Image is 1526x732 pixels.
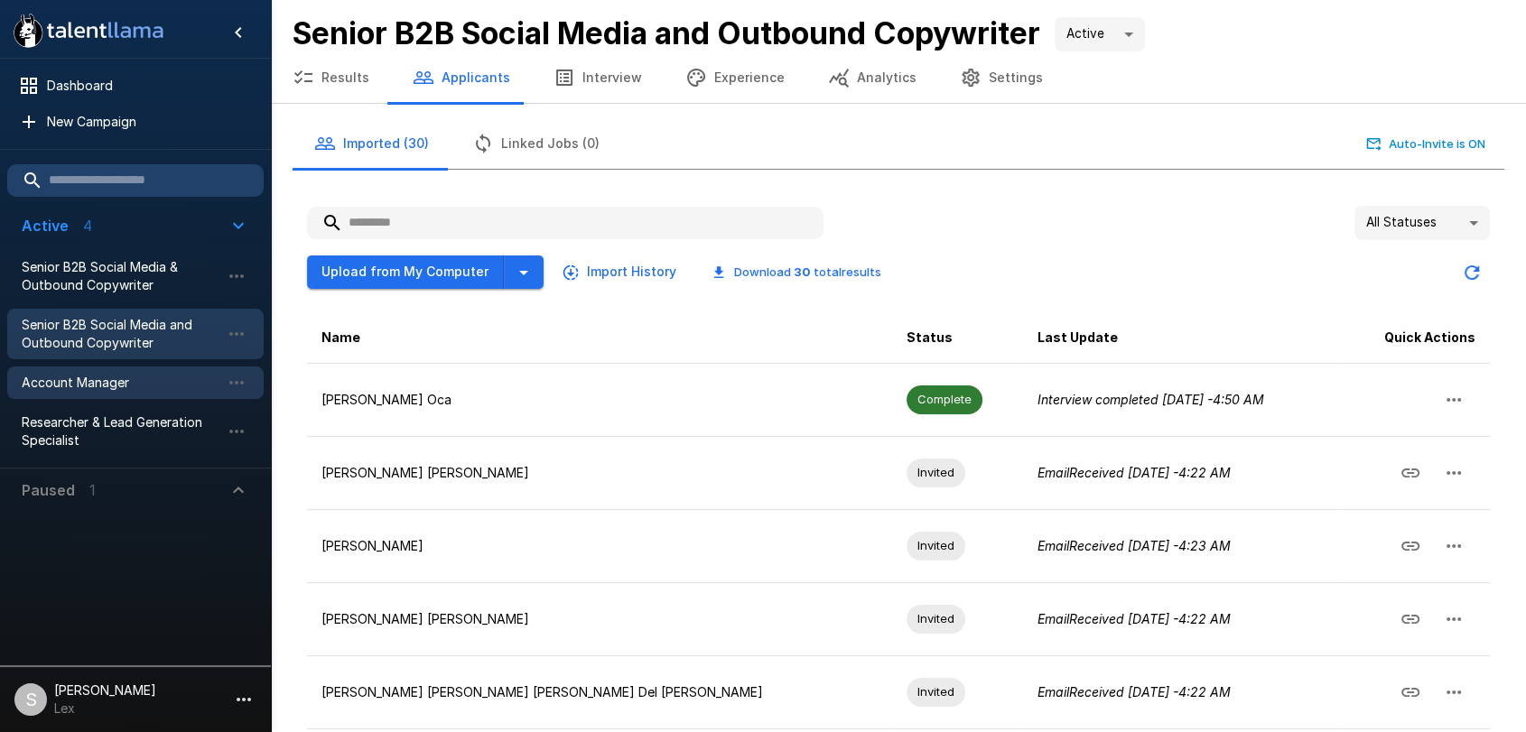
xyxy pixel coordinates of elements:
[391,52,532,103] button: Applicants
[664,52,806,103] button: Experience
[558,255,684,289] button: Import History
[307,255,504,289] button: Upload from My Computer
[1354,206,1490,240] div: All Statuses
[1037,611,1230,626] i: Email Received [DATE] - 4:22 AM
[806,52,938,103] button: Analytics
[1022,312,1340,364] th: Last Update
[1341,312,1490,364] th: Quick Actions
[293,118,451,169] button: Imported (30)
[1389,682,1432,698] span: Copy Interview Link
[1037,465,1230,480] i: Email Received [DATE] - 4:22 AM
[321,464,878,482] p: [PERSON_NAME] [PERSON_NAME]
[307,312,892,364] th: Name
[321,537,878,555] p: [PERSON_NAME]
[794,264,811,279] b: 30
[698,258,896,286] button: Download 30 totalresults
[321,683,878,701] p: [PERSON_NAME] [PERSON_NAME] [PERSON_NAME] Del [PERSON_NAME]
[293,14,1040,51] b: Senior B2B Social Media and Outbound Copywriter
[532,52,664,103] button: Interview
[451,118,621,169] button: Linked Jobs (0)
[892,312,1022,364] th: Status
[907,610,965,627] span: Invited
[1389,536,1432,551] span: Copy Interview Link
[938,52,1065,103] button: Settings
[1389,463,1432,478] span: Copy Interview Link
[1037,684,1230,700] i: Email Received [DATE] - 4:22 AM
[1389,609,1432,625] span: Copy Interview Link
[1037,538,1230,553] i: Email Received [DATE] - 4:23 AM
[321,391,878,409] p: [PERSON_NAME] Oca
[907,464,965,481] span: Invited
[1037,392,1263,407] i: Interview completed [DATE] - 4:50 AM
[321,610,878,628] p: [PERSON_NAME] [PERSON_NAME]
[907,683,965,700] span: Invited
[271,52,391,103] button: Results
[1454,255,1490,291] button: Updated Today - 7:01 PM
[1363,130,1490,158] button: Auto-Invite is ON
[1055,17,1145,51] div: Active
[907,391,982,408] span: Complete
[907,537,965,554] span: Invited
